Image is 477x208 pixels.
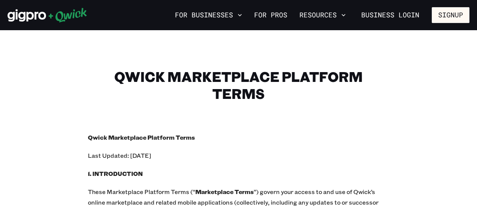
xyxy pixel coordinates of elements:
[88,133,195,141] b: Qwick Marketplace Platform Terms
[355,7,426,23] a: Business Login
[251,9,290,22] a: For Pros
[432,7,469,23] button: Signup
[88,169,143,177] b: 1. INTRODUCTION
[172,9,245,22] button: For Businesses
[88,150,390,161] p: Last Updated: [DATE]
[88,68,390,102] h1: Qwick Marketplace Platform Terms
[296,9,349,22] button: Resources
[195,188,254,196] b: Marketplace Terms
